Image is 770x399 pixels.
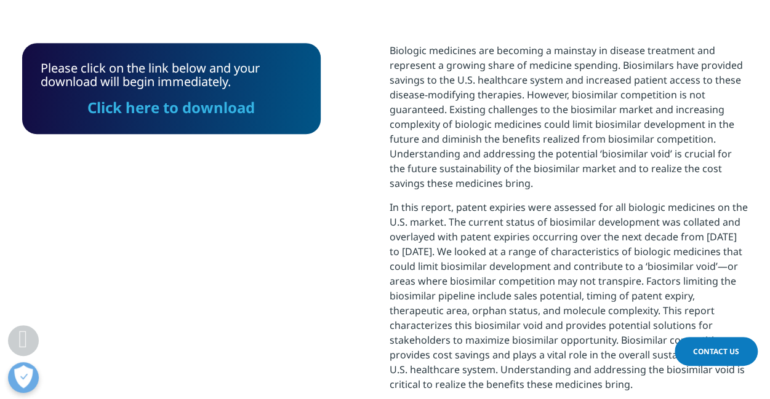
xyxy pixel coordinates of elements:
[675,337,758,366] a: Contact Us
[87,97,255,117] a: Click here to download
[8,362,39,393] button: Open Preferences
[390,43,748,200] p: Biologic medicines are becoming a mainstay in disease treatment and represent a growing share of ...
[693,346,739,357] span: Contact Us
[41,61,302,116] div: Please click on the link below and your download will begin immediately.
